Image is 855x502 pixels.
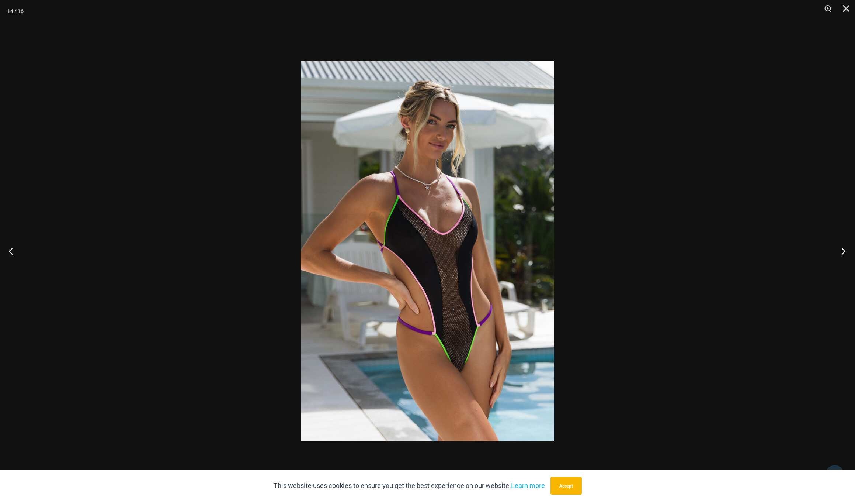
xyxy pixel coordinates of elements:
[274,480,545,491] p: This website uses cookies to ensure you get the best experience on our website.
[301,61,554,441] img: Reckless Neon Crush Black Neon 879 One Piece 03
[511,481,545,490] a: Learn more
[827,233,855,269] button: Next
[550,477,582,495] button: Accept
[7,6,24,17] div: 14 / 16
